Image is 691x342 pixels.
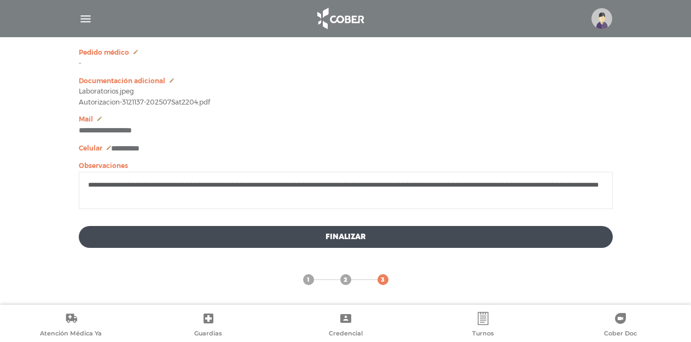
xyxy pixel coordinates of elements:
[194,329,222,339] span: Guardias
[40,329,102,339] span: Atención Médica Ya
[79,115,93,123] span: Mail
[311,5,369,32] img: logo_cober_home-white.png
[472,329,494,339] span: Turnos
[79,77,165,85] span: Documentación adicional
[79,49,129,56] span: Pedido médico
[551,312,689,340] a: Cober Doc
[2,312,140,340] a: Atención Médica Ya
[140,312,277,340] a: Guardias
[79,144,102,152] span: Celular
[303,274,314,285] a: 1
[414,312,551,340] a: Turnos
[604,329,637,339] span: Cober Doc
[378,274,388,285] a: 3
[79,226,613,248] button: Finalizar
[79,99,210,106] span: Autorizacion-3121137-202507Sat2204.pdf
[307,275,310,285] span: 1
[591,8,612,29] img: profile-placeholder.svg
[344,275,347,285] span: 2
[277,312,414,340] a: Credencial
[79,60,613,67] p: -
[340,274,351,285] a: 2
[79,88,134,95] span: Laboratorios.jpeg
[79,12,92,26] img: Cober_menu-lines-white.svg
[381,275,385,285] span: 3
[79,162,613,170] p: Observaciones
[329,329,363,339] span: Credencial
